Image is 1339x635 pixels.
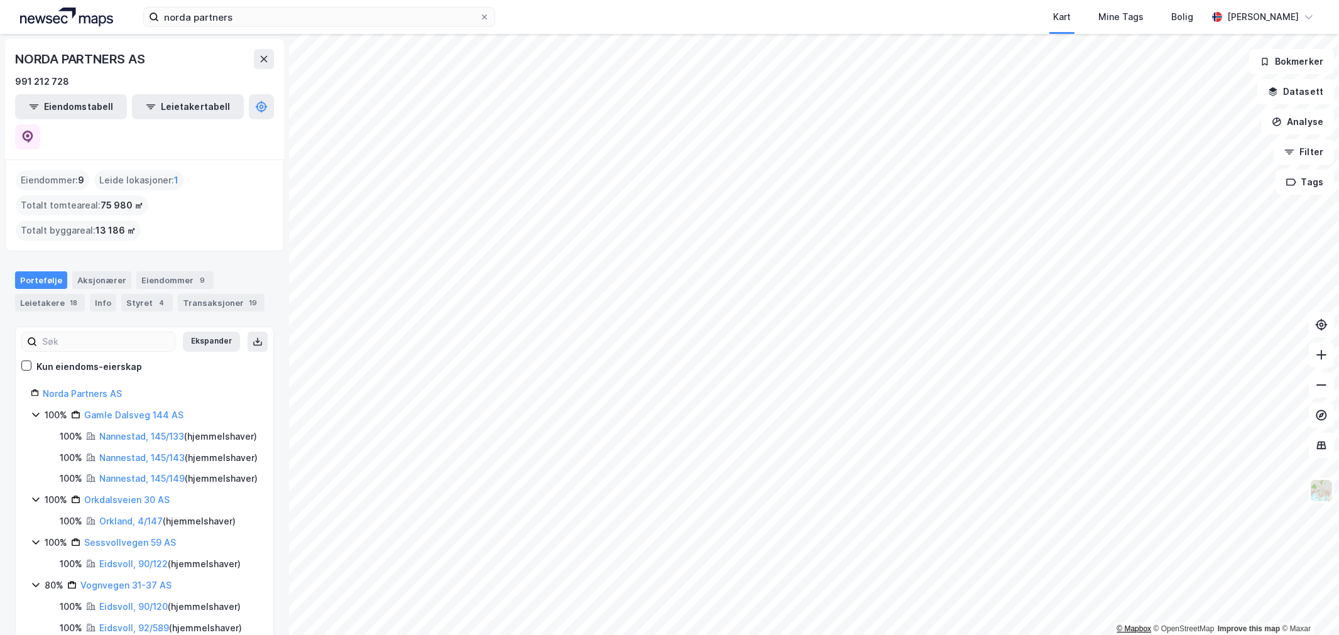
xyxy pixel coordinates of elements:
[99,473,185,484] a: Nannestad, 145/149
[99,516,163,526] a: Orkland, 4/147
[183,332,240,352] button: Ekspander
[15,94,127,119] button: Eiendomstabell
[60,450,82,465] div: 100%
[45,535,67,550] div: 100%
[84,494,170,505] a: Orkdalsveien 30 AS
[67,296,80,309] div: 18
[1276,170,1334,195] button: Tags
[1276,575,1339,635] iframe: Chat Widget
[94,170,183,190] div: Leide lokasjoner :
[1098,9,1144,24] div: Mine Tags
[196,274,209,286] div: 9
[136,271,214,289] div: Eiendommer
[1257,79,1334,104] button: Datasett
[101,198,143,213] span: 75 980 ㎡
[36,359,142,374] div: Kun eiendoms-eierskap
[246,296,260,309] div: 19
[99,452,185,463] a: Nannestad, 145/143
[99,450,258,465] div: ( hjemmelshaver )
[60,514,82,529] div: 100%
[84,537,176,548] a: Sessvollvegen 59 AS
[132,94,244,119] button: Leietakertabell
[80,580,172,590] a: Vognvegen 31-37 AS
[43,388,122,399] a: Norda Partners AS
[16,170,89,190] div: Eiendommer :
[78,173,84,188] span: 9
[99,599,241,614] div: ( hjemmelshaver )
[1249,49,1334,74] button: Bokmerker
[174,173,178,188] span: 1
[60,471,82,486] div: 100%
[16,195,148,215] div: Totalt tomteareal :
[1309,479,1333,502] img: Z
[1154,624,1215,633] a: OpenStreetMap
[155,296,168,309] div: 4
[60,599,82,614] div: 100%
[45,578,63,593] div: 80%
[1276,575,1339,635] div: Kontrollprogram for chat
[99,429,257,444] div: ( hjemmelshaver )
[99,601,168,612] a: Eidsvoll, 90/120
[99,431,184,442] a: Nannestad, 145/133
[15,74,69,89] div: 991 212 728
[99,558,168,569] a: Eidsvoll, 90/122
[1053,9,1071,24] div: Kart
[90,294,116,312] div: Info
[99,622,169,633] a: Eidsvoll, 92/589
[15,271,67,289] div: Portefølje
[16,220,141,241] div: Totalt byggareal :
[159,8,479,26] input: Søk på adresse, matrikkel, gårdeiere, leietakere eller personer
[1117,624,1151,633] a: Mapbox
[37,332,175,351] input: Søk
[15,294,85,312] div: Leietakere
[99,514,236,529] div: ( hjemmelshaver )
[45,492,67,507] div: 100%
[60,429,82,444] div: 100%
[72,271,131,289] div: Aksjonærer
[96,223,136,238] span: 13 186 ㎡
[99,556,241,572] div: ( hjemmelshaver )
[84,410,183,420] a: Gamle Dalsveg 144 AS
[15,49,148,69] div: NORDA PARTNERS AS
[1274,139,1334,165] button: Filter
[178,294,265,312] div: Transaksjoner
[1261,109,1334,134] button: Analyse
[1171,9,1193,24] div: Bolig
[20,8,113,26] img: logo.a4113a55bc3d86da70a041830d287a7e.svg
[1218,624,1280,633] a: Improve this map
[1227,9,1299,24] div: [PERSON_NAME]
[99,471,258,486] div: ( hjemmelshaver )
[60,556,82,572] div: 100%
[45,408,67,423] div: 100%
[121,294,173,312] div: Styret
